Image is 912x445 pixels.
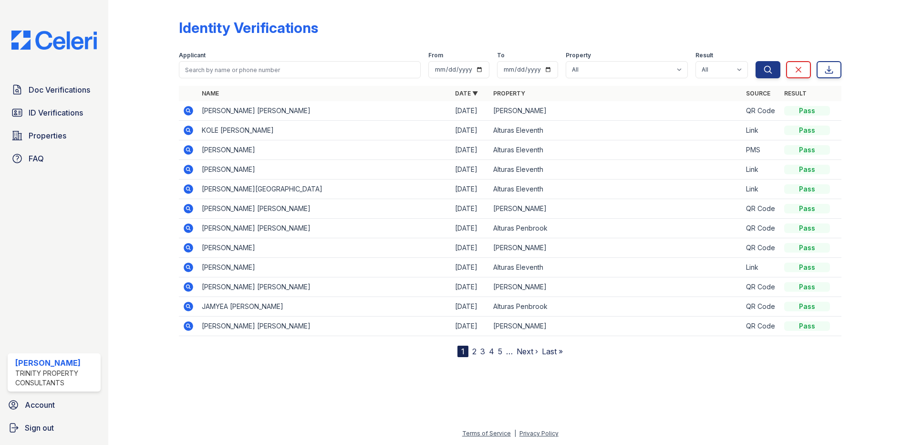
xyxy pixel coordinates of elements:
td: QR Code [742,199,780,219]
label: Property [566,52,591,59]
div: Trinity Property Consultants [15,369,97,388]
td: QR Code [742,297,780,317]
div: Identity Verifications [179,19,318,36]
td: QR Code [742,101,780,121]
td: [DATE] [451,317,489,336]
div: Pass [784,302,830,311]
td: [PERSON_NAME] [PERSON_NAME] [198,101,451,121]
div: Pass [784,165,830,174]
span: Sign out [25,422,54,434]
label: To [497,52,505,59]
div: Pass [784,321,830,331]
span: Account [25,399,55,411]
td: Alturas Eleventh [489,258,743,277]
a: Last » [542,347,563,356]
div: Pass [784,204,830,213]
div: 1 [457,346,468,357]
td: Link [742,180,780,199]
a: Property [493,90,525,97]
td: [DATE] [451,180,489,199]
td: [PERSON_NAME][GEOGRAPHIC_DATA] [198,180,451,199]
a: 5 [498,347,502,356]
div: Pass [784,184,830,194]
img: CE_Logo_Blue-a8612792a0a2168367f1c8372b55b34899dd931a85d93a1a3d3e32e68fde9ad4.png [4,31,104,50]
span: Properties [29,130,66,141]
td: [PERSON_NAME] [198,160,451,180]
td: [DATE] [451,258,489,277]
div: Pass [784,145,830,155]
td: [DATE] [451,238,489,258]
td: [DATE] [451,160,489,180]
a: ID Verifications [8,103,101,122]
a: FAQ [8,149,101,168]
span: ID Verifications [29,107,83,118]
a: Doc Verifications [8,80,101,99]
td: [PERSON_NAME] [489,199,743,219]
a: Sign out [4,418,104,437]
td: PMS [742,140,780,160]
td: KOLE [PERSON_NAME] [198,121,451,140]
a: Terms of Service [462,430,511,437]
label: Applicant [179,52,206,59]
label: From [428,52,443,59]
div: Pass [784,282,830,292]
td: [DATE] [451,277,489,297]
a: Name [202,90,219,97]
a: Properties [8,126,101,145]
div: Pass [784,106,830,116]
td: Link [742,258,780,277]
td: [DATE] [451,219,489,238]
div: Pass [784,243,830,253]
a: Source [746,90,770,97]
a: Result [784,90,807,97]
td: [PERSON_NAME] [198,238,451,258]
td: QR Code [742,238,780,258]
td: [PERSON_NAME] [198,258,451,277]
input: Search by name or phone number [179,61,421,78]
a: Date ▼ [455,90,478,97]
span: FAQ [29,153,44,164]
td: [DATE] [451,101,489,121]
div: | [514,430,516,437]
td: [PERSON_NAME] [489,238,743,258]
a: 2 [472,347,477,356]
div: Pass [784,126,830,135]
div: Pass [784,263,830,272]
td: Alturas Eleventh [489,180,743,199]
td: Alturas Eleventh [489,121,743,140]
td: Link [742,121,780,140]
span: … [506,346,513,357]
td: Alturas Eleventh [489,160,743,180]
span: Doc Verifications [29,84,90,95]
td: [DATE] [451,140,489,160]
td: [PERSON_NAME] [PERSON_NAME] [198,199,451,219]
td: [DATE] [451,121,489,140]
a: Next › [517,347,538,356]
td: QR Code [742,317,780,336]
a: 3 [480,347,485,356]
td: [PERSON_NAME] [198,140,451,160]
td: QR Code [742,219,780,238]
td: Link [742,160,780,180]
div: Pass [784,223,830,233]
td: JAMYEA [PERSON_NAME] [198,297,451,317]
a: 4 [489,347,494,356]
td: [PERSON_NAME] [PERSON_NAME] [198,317,451,336]
td: QR Code [742,277,780,297]
a: Privacy Policy [519,430,559,437]
td: [DATE] [451,297,489,317]
td: [PERSON_NAME] [PERSON_NAME] [198,277,451,297]
td: [PERSON_NAME] [PERSON_NAME] [198,219,451,238]
td: [PERSON_NAME] [489,277,743,297]
td: Alturas Eleventh [489,140,743,160]
td: [DATE] [451,199,489,219]
a: Account [4,395,104,414]
div: [PERSON_NAME] [15,357,97,369]
td: Alturas Penbrook [489,219,743,238]
td: [PERSON_NAME] [489,317,743,336]
label: Result [695,52,713,59]
td: Alturas Penbrook [489,297,743,317]
td: [PERSON_NAME] [489,101,743,121]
